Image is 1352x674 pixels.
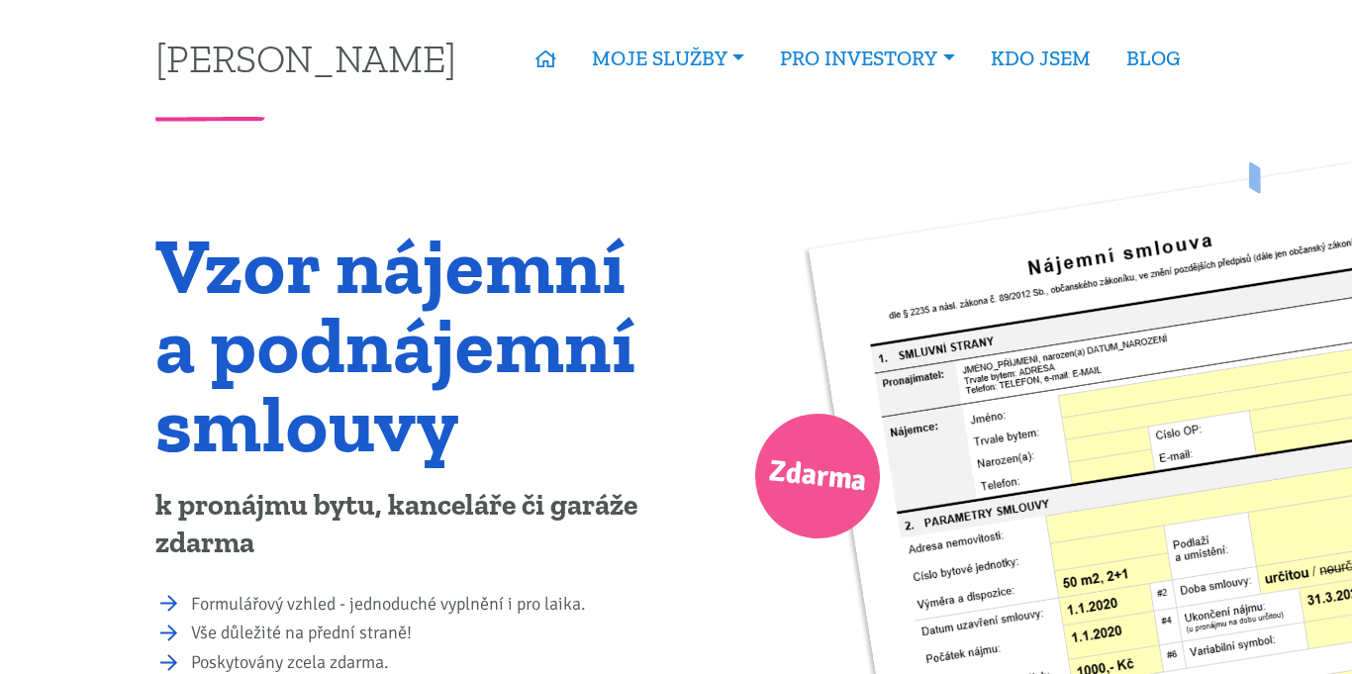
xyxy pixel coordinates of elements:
[762,36,972,81] a: PRO INVESTORY
[766,445,869,508] span: Zdarma
[155,226,663,463] h1: Vzor nájemní a podnájemní smlouvy
[191,591,663,619] li: Formulářový vzhled - jednoduché vyplnění i pro laika.
[155,39,456,77] a: [PERSON_NAME]
[973,36,1109,81] a: KDO JSEM
[574,36,762,81] a: MOJE SLUŽBY
[191,620,663,647] li: Vše důležité na přední straně!
[155,487,663,562] p: k pronájmu bytu, kanceláře či garáže zdarma
[1109,36,1198,81] a: BLOG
